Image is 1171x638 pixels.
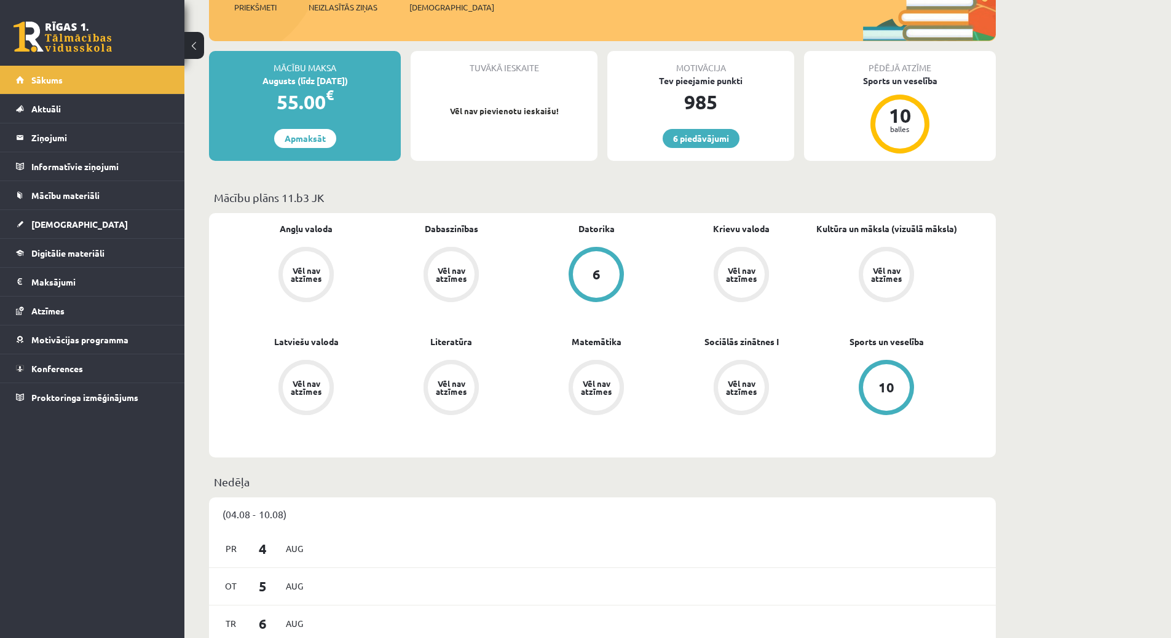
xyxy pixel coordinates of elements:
[430,335,472,348] a: Literatūra
[280,222,333,235] a: Angļu valoda
[878,381,894,394] div: 10
[209,497,996,531] div: (04.08 - 10.08)
[16,152,169,181] a: Informatīvie ziņojumi
[411,51,597,74] div: Tuvākā ieskaite
[209,74,401,87] div: Augusts (līdz [DATE])
[214,189,991,206] p: Mācību plāns 11.b3 JK
[274,335,339,348] a: Latviešu valoda
[234,1,277,14] span: Priekšmeti
[31,74,63,85] span: Sākums
[607,74,794,87] div: Tev pieejamie punkti
[804,51,996,74] div: Pēdējā atzīme
[814,247,959,305] a: Vēl nav atzīmes
[31,152,169,181] legend: Informatīvie ziņojumi
[16,123,169,152] a: Ziņojumi
[16,210,169,238] a: [DEMOGRAPHIC_DATA]
[209,87,401,117] div: 55.00
[804,74,996,87] div: Sports un veselība
[16,268,169,296] a: Maksājumi
[425,222,478,235] a: Dabaszinības
[282,539,307,558] span: Aug
[16,95,169,123] a: Aktuāli
[704,335,779,348] a: Sociālās zinātnes I
[607,87,794,117] div: 985
[409,1,494,14] span: [DEMOGRAPHIC_DATA]
[218,539,244,558] span: Pr
[16,325,169,354] a: Motivācijas programma
[31,247,104,259] span: Digitālie materiāli
[379,360,524,418] a: Vēl nav atzīmes
[434,379,468,395] div: Vēl nav atzīmes
[850,335,924,348] a: Sports un veselība
[244,613,282,634] span: 6
[244,539,282,559] span: 4
[14,21,112,52] a: Rīgas 1. Tālmācības vidusskola
[31,103,61,114] span: Aktuāli
[31,363,83,374] span: Konferences
[16,383,169,411] a: Proktoringa izmēģinājums
[607,51,794,74] div: Motivācija
[214,473,991,490] p: Nedēļa
[289,266,323,282] div: Vēl nav atzīmes
[209,51,401,74] div: Mācību maksa
[31,219,128,230] span: [DEMOGRAPHIC_DATA]
[524,360,669,418] a: Vēl nav atzīmes
[244,576,282,596] span: 5
[16,181,169,209] a: Mācību materiāli
[16,66,169,94] a: Sākums
[434,266,468,282] div: Vēl nav atzīmes
[669,247,814,305] a: Vēl nav atzīmes
[663,129,739,148] a: 6 piedāvājumi
[669,360,814,418] a: Vēl nav atzīmes
[804,74,996,155] a: Sports un veselība 10 balles
[724,379,759,395] div: Vēl nav atzīmes
[326,86,334,104] span: €
[579,379,613,395] div: Vēl nav atzīmes
[524,247,669,305] a: 6
[417,105,591,117] p: Vēl nav pievienotu ieskaišu!
[31,392,138,403] span: Proktoringa izmēģinājums
[814,360,959,418] a: 10
[881,125,918,133] div: balles
[309,1,377,14] span: Neizlasītās ziņas
[218,614,244,633] span: Tr
[869,266,904,282] div: Vēl nav atzīmes
[218,577,244,596] span: Ot
[234,247,379,305] a: Vēl nav atzīmes
[16,297,169,325] a: Atzīmes
[16,354,169,383] a: Konferences
[31,123,169,152] legend: Ziņojumi
[578,222,615,235] a: Datorika
[289,379,323,395] div: Vēl nav atzīmes
[16,239,169,267] a: Digitālie materiāli
[816,222,957,235] a: Kultūra un māksla (vizuālā māksla)
[31,334,128,345] span: Motivācijas programma
[572,335,621,348] a: Matemātika
[282,614,307,633] span: Aug
[31,305,65,316] span: Atzīmes
[282,577,307,596] span: Aug
[31,190,100,201] span: Mācību materiāli
[379,247,524,305] a: Vēl nav atzīmes
[234,360,379,418] a: Vēl nav atzīmes
[31,268,169,296] legend: Maksājumi
[724,266,759,282] div: Vēl nav atzīmes
[274,129,336,148] a: Apmaksāt
[881,106,918,125] div: 10
[593,268,601,281] div: 6
[713,222,770,235] a: Krievu valoda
